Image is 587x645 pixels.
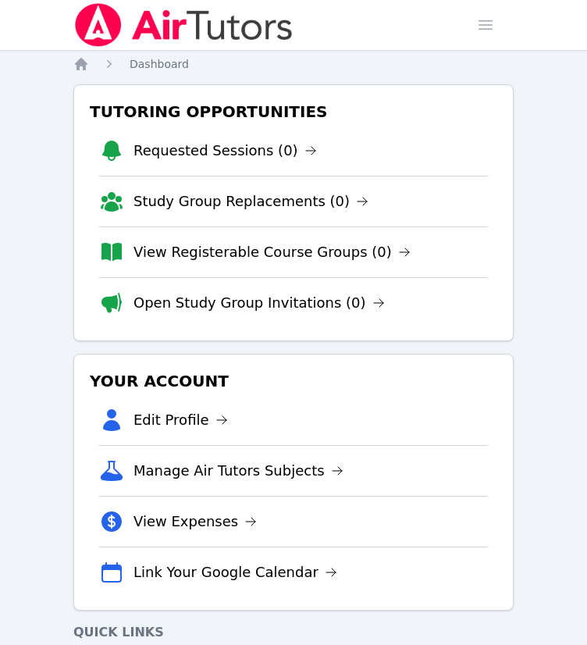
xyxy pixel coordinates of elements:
a: Manage Air Tutors Subjects [133,460,343,482]
img: Air Tutors [73,3,294,47]
h4: Quick Links [73,623,514,642]
span: Dashboard [130,58,189,70]
a: View Expenses [133,511,257,533]
a: Study Group Replacements (0) [133,191,368,212]
a: Link Your Google Calendar [133,561,337,583]
a: Open Study Group Invitations (0) [133,292,385,314]
h3: Tutoring Opportunities [87,98,500,126]
a: Requested Sessions (0) [133,140,317,162]
a: View Registerable Course Groups (0) [133,241,411,263]
a: Edit Profile [133,409,228,431]
a: Dashboard [130,56,189,72]
nav: Breadcrumb [73,56,514,72]
h3: Your Account [87,367,500,395]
